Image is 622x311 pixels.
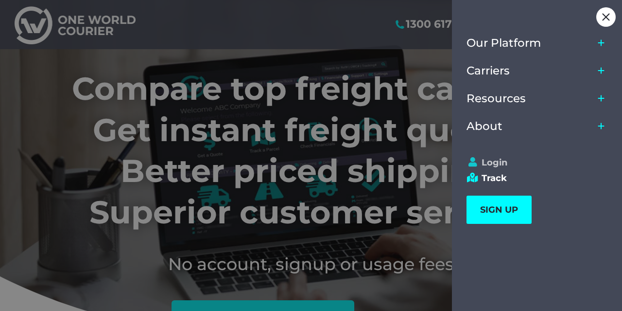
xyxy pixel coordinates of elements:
[466,157,599,168] a: Login
[466,29,594,57] a: Our Platform
[466,112,594,140] a: About
[480,204,518,215] span: SIGN UP
[466,64,510,77] span: Carriers
[466,173,599,183] a: Track
[466,57,594,85] a: Carriers
[466,37,541,50] span: Our Platform
[466,120,502,133] span: About
[466,85,594,112] a: Resources
[466,196,532,224] a: SIGN UP
[596,7,616,27] div: Close
[466,92,526,105] span: Resources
